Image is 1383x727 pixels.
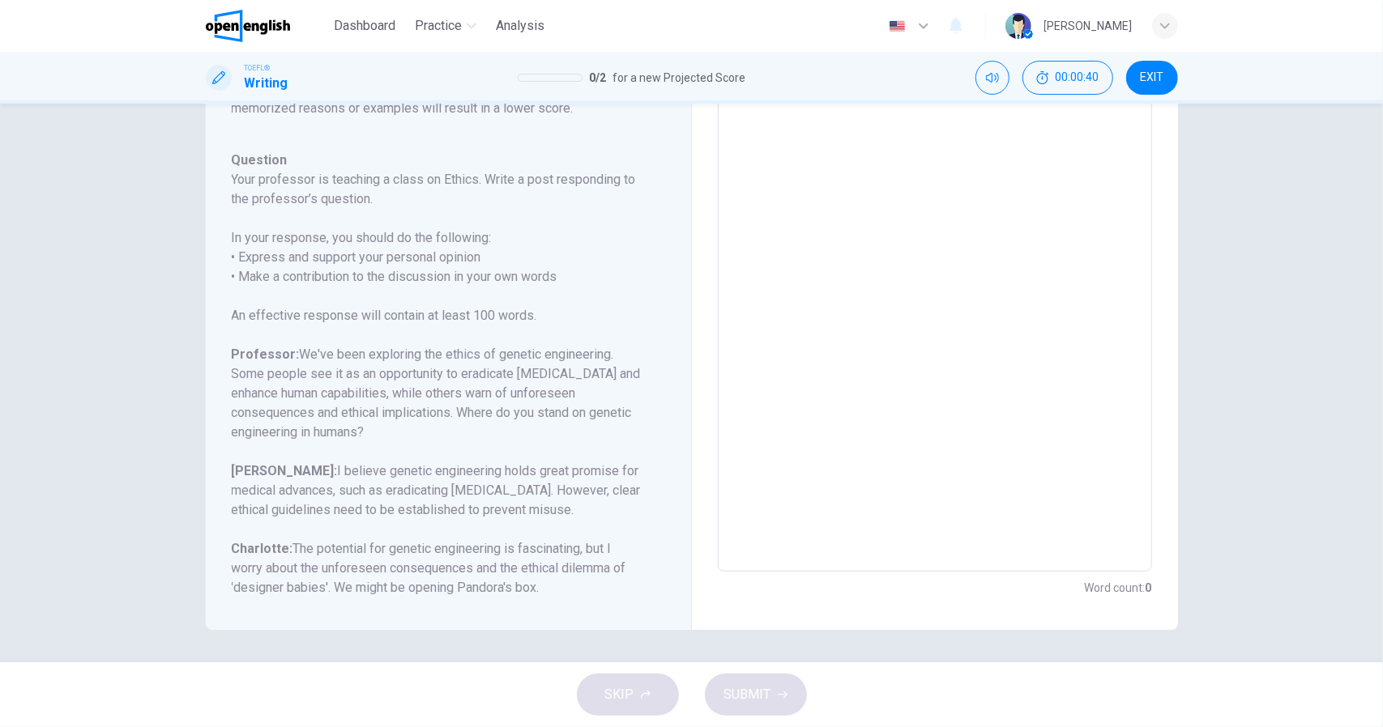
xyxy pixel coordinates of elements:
[1126,61,1178,95] button: EXIT
[1022,61,1113,95] div: Hide
[496,16,544,36] span: Analysis
[327,11,402,40] button: Dashboard
[1146,581,1152,594] strong: 0
[232,345,646,442] h6: We've been exploring the ethics of genetic engineering. Some people see it as an opportunity to e...
[232,463,338,478] b: [PERSON_NAME]:
[206,10,291,42] img: OpenEnglish logo
[245,74,288,93] h1: Writing
[1085,578,1152,597] h6: Word count :
[232,346,300,362] b: Professor:
[408,11,483,40] button: Practice
[1044,16,1133,36] div: [PERSON_NAME]
[613,68,745,87] span: for a new Projected Score
[589,68,606,87] span: 0 / 2
[206,10,328,42] a: OpenEnglish logo
[232,461,646,520] h6: I believe genetic engineering holds great promise for medical advances, such as eradicating [MEDI...
[975,61,1010,95] div: Mute
[232,306,646,325] h6: An effective response will contain at least 100 words.
[1005,13,1031,39] img: Profile picture
[334,16,395,36] span: Dashboard
[415,16,462,36] span: Practice
[232,539,646,597] h6: The potential for genetic engineering is fascinating, but I worry about the unforeseen consequenc...
[1140,71,1163,84] span: EXIT
[887,20,907,32] img: en
[232,151,646,170] h6: Question
[489,11,551,40] button: Analysis
[245,62,271,74] span: TOEFL®
[1056,71,1099,84] span: 00:00:40
[232,541,293,556] b: Charlotte:
[232,170,646,209] h6: Your professor is teaching a class on Ethics. Write a post responding to the professor’s question.
[1022,61,1113,95] button: 00:00:40
[232,228,646,287] h6: In your response, you should do the following: • Express and support your personal opinion • Make...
